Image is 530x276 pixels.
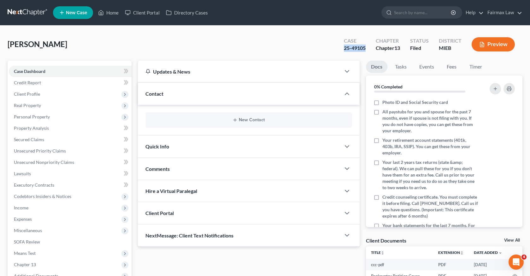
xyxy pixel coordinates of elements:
div: Chapter [376,37,400,45]
a: SOFA Review [9,236,132,248]
a: Date Added expand_more [474,250,502,255]
span: Lawsuits [14,171,31,176]
i: unfold_more [460,251,464,255]
div: District [439,37,462,45]
a: Unsecured Priority Claims [9,145,132,157]
a: Lawsuits [9,168,132,179]
a: Case Dashboard [9,66,132,77]
span: 4 [521,255,527,260]
span: All paystubs for you and spouse for the past 7 months, even if spouse is not filing with you. If ... [382,109,478,134]
span: Quick Info [145,143,169,149]
button: New Contact [150,117,347,123]
span: Miscellaneous [14,228,42,233]
strong: 0% Completed [374,84,403,89]
span: 13 [394,45,400,51]
div: Client Documents [366,237,406,244]
span: NextMessage: Client Text Notifications [145,232,233,238]
a: Property Analysis [9,123,132,134]
div: Chapter [376,45,400,52]
a: Fees [442,61,462,73]
td: PDF [433,259,469,270]
div: Case [344,37,366,45]
span: Hire a Virtual Paralegal [145,188,197,194]
a: Credit Report [9,77,132,88]
span: Case Dashboard [14,69,45,74]
td: ccc-pdf [366,259,433,270]
span: Secured Claims [14,137,44,142]
a: Events [414,61,439,73]
span: Client Portal [145,210,174,216]
a: Fairmax Law [484,7,522,18]
span: Unsecured Nonpriority Claims [14,159,74,165]
i: unfold_more [381,251,385,255]
span: Contact [145,91,163,97]
a: Titleunfold_more [371,250,385,255]
span: Credit Report [14,80,41,85]
span: Real Property [14,103,41,108]
a: View All [504,238,520,243]
span: SOFA Review [14,239,40,244]
span: Codebtors Insiders & Notices [14,194,71,199]
a: Client Portal [122,7,163,18]
span: Expenses [14,216,32,222]
div: Filed [410,45,429,52]
span: Chapter 13 [14,262,36,267]
span: Unsecured Priority Claims [14,148,66,153]
div: 25-49105 [344,45,366,52]
span: New Case [66,10,87,15]
a: Timer [464,61,487,73]
a: Executory Contracts [9,179,132,191]
a: Secured Claims [9,134,132,145]
span: Executory Contracts [14,182,54,188]
span: Client Profile [14,91,40,97]
span: Comments [145,166,170,172]
iframe: Intercom live chat [509,255,524,270]
input: Search by name... [394,7,452,18]
span: Your retirement account statements (401k, 403b, IRA, SSIP). You can get these from your employer. [382,137,478,156]
a: Help [462,7,484,18]
span: [PERSON_NAME] [8,39,67,49]
span: Credit counseling certificate. You must complete it before filing. Call [PHONE_NUMBER]. Call us i... [382,194,478,219]
span: Your last 2 years tax returns (state &amp; federal). We can pull these for you if you don’t have ... [382,159,478,191]
a: Unsecured Nonpriority Claims [9,157,132,168]
span: Means Test [14,250,36,256]
div: Status [410,37,429,45]
td: [DATE] [469,259,507,270]
a: Docs [366,61,387,73]
span: Property Analysis [14,125,49,131]
span: Personal Property [14,114,50,119]
span: Income [14,205,28,210]
span: Your bank statements for the last 7 months. For all accounts. [382,222,478,235]
div: MIEB [439,45,462,52]
i: expand_more [498,251,502,255]
a: Directory Cases [163,7,211,18]
button: Preview [472,37,515,51]
a: Extensionunfold_more [438,250,464,255]
div: Updates & News [145,68,333,75]
span: Photo ID and Social Security card [382,99,448,105]
a: Tasks [390,61,412,73]
a: Home [95,7,122,18]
